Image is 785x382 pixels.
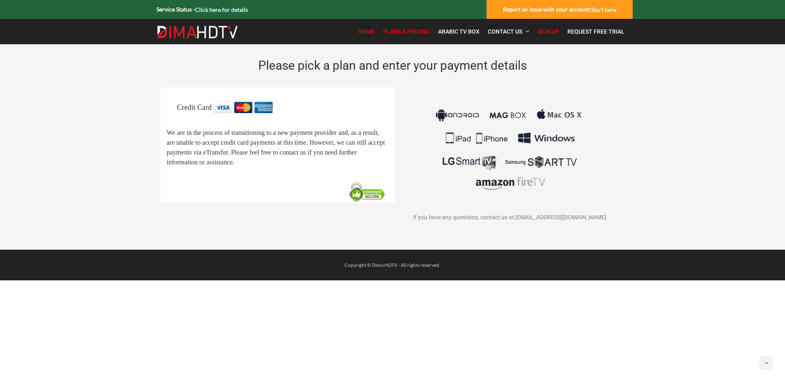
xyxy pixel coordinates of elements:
[567,28,624,35] span: Request Free Trial
[503,6,616,13] strong: Report an issue with your account:
[177,103,211,111] span: Credit Card
[383,28,430,35] span: Plans & Pricing
[438,28,480,35] span: Arabic TV Box
[760,357,773,370] a: Back to top
[156,6,248,13] strong: Service Status -
[434,23,484,40] a: Arabic TV Box
[488,28,522,35] span: Contact Us
[537,28,559,35] span: Sign Up
[358,28,375,35] span: Home
[379,23,434,40] a: Plans & Pricing
[533,23,563,40] a: Sign Up
[195,6,248,13] a: Click here for details
[413,214,606,221] span: If you have any questions, contact us at [EMAIL_ADDRESS][DOMAIN_NAME]
[258,58,527,73] span: Please pick a plan and enter your payment details
[354,23,379,40] a: Home
[156,25,239,39] img: Dima HDTV
[167,130,385,166] span: We are in the process of transitioning to a new payment provider and, as a result, are unable to ...
[152,260,633,270] div: Copyright © Dima HDTV - All rights reserved.
[591,6,616,13] a: Start here
[484,23,533,40] a: Contact Us
[563,23,629,40] a: Request Free Trial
